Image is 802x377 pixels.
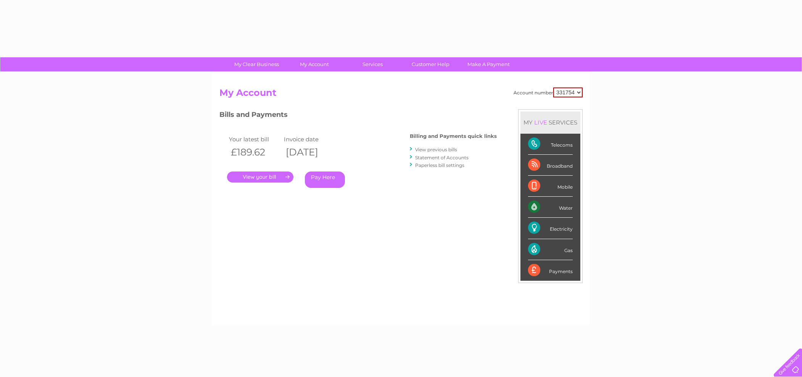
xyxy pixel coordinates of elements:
[341,57,404,71] a: Services
[528,218,573,239] div: Electricity
[533,119,549,126] div: LIVE
[227,134,282,144] td: Your latest bill
[528,239,573,260] div: Gas
[520,112,580,133] div: MY SERVICES
[415,155,469,160] a: Statement of Accounts
[528,155,573,176] div: Broadband
[410,133,497,139] h4: Billing and Payments quick links
[528,260,573,281] div: Payments
[305,172,345,188] a: Pay Here
[415,162,464,168] a: Paperless bill settings
[282,134,337,144] td: Invoice date
[227,144,282,160] th: £189.62
[283,57,346,71] a: My Account
[528,134,573,155] div: Telecoms
[219,87,583,102] h2: My Account
[399,57,462,71] a: Customer Help
[282,144,337,160] th: [DATE]
[528,176,573,197] div: Mobile
[227,172,293,183] a: .
[415,147,457,152] a: View previous bills
[225,57,288,71] a: My Clear Business
[528,197,573,218] div: Water
[514,87,583,97] div: Account number
[457,57,520,71] a: Make A Payment
[219,109,497,123] h3: Bills and Payments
